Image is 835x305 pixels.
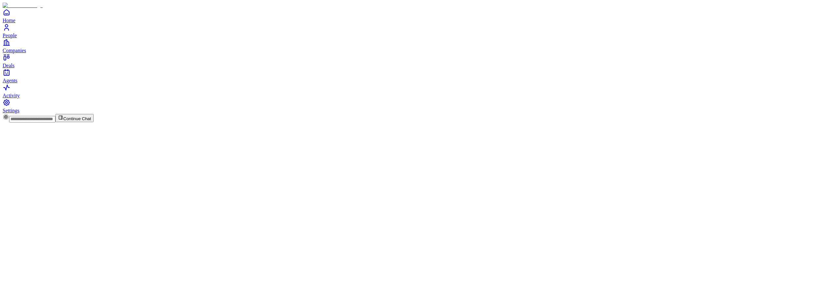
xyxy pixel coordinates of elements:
span: Agents [3,78,17,83]
a: Companies [3,39,832,53]
span: Deals [3,63,14,68]
a: Agents [3,69,832,83]
a: People [3,24,832,38]
span: Home [3,18,15,23]
a: Deals [3,54,832,68]
a: Settings [3,99,832,113]
span: Activity [3,93,20,98]
button: Continue Chat [55,114,94,122]
a: Home [3,8,832,23]
img: Item Brain Logo [3,3,43,8]
span: Settings [3,108,20,113]
span: People [3,33,17,38]
a: Activity [3,84,832,98]
span: Companies [3,48,26,53]
span: Continue Chat [63,116,91,121]
div: Continue Chat [3,114,832,122]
